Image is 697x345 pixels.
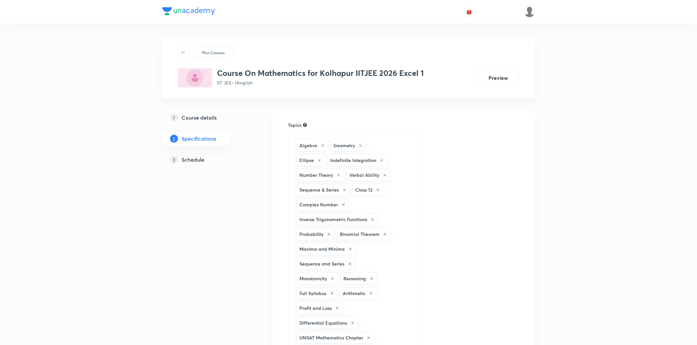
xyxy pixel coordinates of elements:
[300,260,345,267] h6: Sequence and Series
[178,68,212,87] img: 9EFB5E5B-A311-426D-BDC0-401E7D06CCC3_plus.png
[300,319,347,326] h6: Differential Equations
[162,7,215,15] img: Company Logo
[217,68,424,78] h3: Course On Mathematics for Kolhapur IITJEE 2026 Excel 1
[202,50,225,56] p: Plus Courses
[170,156,178,164] p: 3
[182,135,216,143] h5: Specifications
[300,245,345,252] h6: Maxima and Minima
[350,172,380,178] h6: Verbal Ability
[182,156,205,164] h5: Schedule
[524,6,535,17] img: Dhanashri Khade
[300,290,327,297] h6: Full Syllabus
[300,275,327,282] h6: Monotonicity
[356,186,373,193] h6: Class 12
[331,157,377,164] h6: Indefinite Integration
[300,334,363,341] h6: UNSAT Mathematics Chapter
[464,7,474,17] button: avatar
[477,70,519,86] button: Preview
[162,111,251,124] a: 1Course details
[170,114,178,122] p: 1
[162,7,215,17] a: Company Logo
[288,122,302,128] h6: Topics
[300,201,338,208] h6: Complex Number
[334,142,355,149] h6: Geometry
[170,135,178,143] p: 2
[340,231,380,238] h6: Binomial Theorem
[466,9,472,15] img: avatar
[300,186,339,193] h6: Sequence & Series
[300,172,333,178] h6: Number Theory
[162,153,251,166] a: 3Schedule
[182,114,217,122] h5: Course details
[300,305,332,311] h6: Profit and Loss
[300,157,314,164] h6: Ellipse
[303,122,307,128] div: Search for topics
[300,216,367,223] h6: Inverse Trigonometric Functions
[344,275,366,282] h6: Reasoning
[217,79,424,86] p: IIT JEE • Hinglish
[300,231,324,238] h6: Probability
[343,290,366,297] h6: Arithmetic
[300,142,317,149] h6: Algebra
